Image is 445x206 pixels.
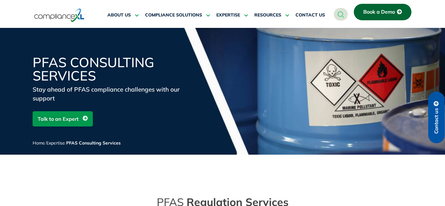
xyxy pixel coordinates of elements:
[145,12,202,18] span: COMPLIANCE SOLUTIONS
[33,56,185,82] h1: PFAS Consulting Services
[254,8,289,23] a: RESOURCES
[34,8,85,23] img: logo-one.svg
[216,8,248,23] a: EXPERTISE
[296,8,325,23] a: CONTACT US
[334,8,348,21] a: navsearch-button
[107,8,139,23] a: ABOUT US
[145,8,210,23] a: COMPLIANCE SOLUTIONS
[33,140,45,146] a: Home
[216,12,240,18] span: EXPERTISE
[434,108,439,134] span: Contact us
[363,9,395,15] span: Book a Demo
[33,111,93,126] a: Talk to an Expert
[296,12,325,18] span: CONTACT US
[354,4,411,20] a: Book a Demo
[254,12,281,18] span: RESOURCES
[33,85,185,103] div: Stay ahead of PFAS compliance challenges with our support
[46,140,65,146] a: Expertise
[33,140,121,146] span: / /
[107,12,131,18] span: ABOUT US
[428,92,445,143] a: Contact us
[66,140,121,146] span: PFAS Consulting Services
[38,113,79,125] span: Talk to an Expert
